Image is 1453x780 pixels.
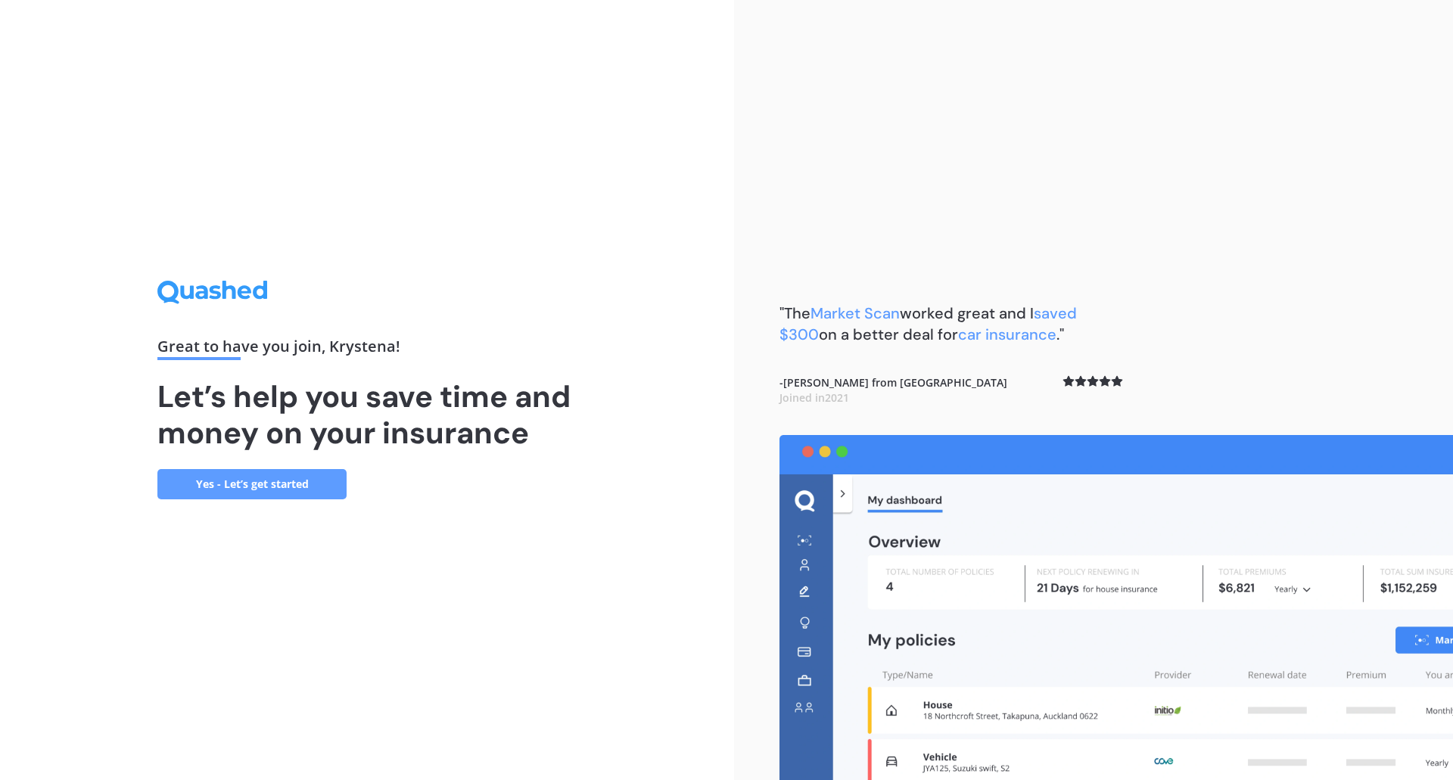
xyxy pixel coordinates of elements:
b: "The worked great and I on a better deal for ." [779,303,1077,344]
span: saved $300 [779,303,1077,344]
span: car insurance [958,325,1056,344]
div: Great to have you join , Krystena ! [157,339,577,360]
img: dashboard.webp [779,435,1453,780]
h1: Let’s help you save time and money on your insurance [157,378,577,451]
b: - [PERSON_NAME] from [GEOGRAPHIC_DATA] [779,375,1007,405]
a: Yes - Let’s get started [157,469,347,499]
span: Joined in 2021 [779,390,849,405]
span: Market Scan [811,303,900,323]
